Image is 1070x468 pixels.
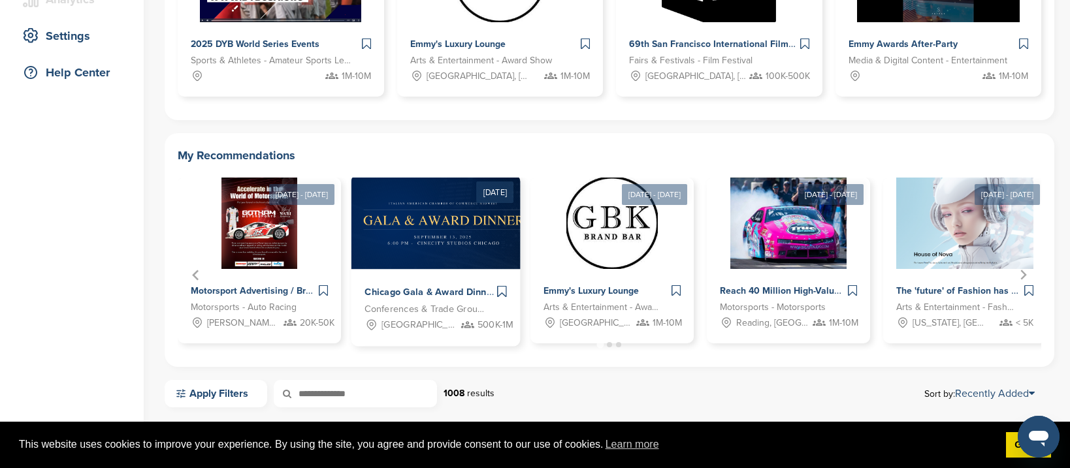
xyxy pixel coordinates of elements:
[720,285,943,296] span: Reach 40 Million High-Value Consumers at 330 MPH
[766,69,810,84] span: 100K-500K
[467,388,494,399] span: results
[1018,416,1060,458] iframe: Button to launch messaging window
[530,157,694,343] a: [DATE] - [DATE] Sponsorpitch & Emmy's Luxury Lounge Arts & Entertainment - Award Show [GEOGRAPHIC...
[478,318,513,333] span: 500K-1M
[543,285,639,296] span: Emmy's Luxury Lounge
[178,146,1041,164] h2: My Recommendations
[187,266,205,284] button: Go to last slide
[1016,316,1033,330] span: < 5K
[883,178,1046,343] div: 5 of 12
[798,184,864,205] div: [DATE] - [DATE]
[720,300,826,315] span: Motorsports - Motorsports
[645,69,746,84] span: [GEOGRAPHIC_DATA], [GEOGRAPHIC_DATA]
[365,302,486,317] span: Conferences & Trade Groups - Politics
[365,287,495,298] span: Chicago Gala & Award Dinner
[300,316,334,330] span: 20K-50K
[607,342,612,347] button: Go to page 2
[560,316,633,330] span: [GEOGRAPHIC_DATA], [GEOGRAPHIC_DATA]
[924,388,1035,399] span: Sort by:
[999,69,1028,84] span: 1M-10M
[342,69,371,84] span: 1M-10M
[19,435,996,454] span: This website uses cookies to improve your experience. By using the site, you agree and provide co...
[896,178,1033,269] img: Sponsorpitch &
[191,54,351,68] span: Sports & Athletes - Amateur Sports Leagues
[653,316,682,330] span: 1M-10M
[20,24,131,48] div: Settings
[427,69,527,84] span: [GEOGRAPHIC_DATA], [GEOGRAPHIC_DATA]
[560,69,590,84] span: 1M-10M
[191,285,387,296] span: Motorsport Advertising / Branding Opportunity
[596,341,604,349] button: Go to page 1
[707,157,870,343] a: [DATE] - [DATE] Sponsorpitch & Reach 40 Million High-Value Consumers at 330 MPH Motorsports - Mot...
[20,61,131,84] div: Help Center
[543,300,661,315] span: Arts & Entertainment - Award Show
[1006,432,1051,458] a: dismiss cookie message
[221,178,297,269] img: Sponsorpitch &
[191,39,319,50] span: 2025 DYB World Series Events
[629,39,824,50] span: 69th San Francisco International Film Festival
[707,178,870,343] div: 4 of 12
[616,342,621,347] button: Go to page 3
[351,153,521,347] a: [DATE] Sponsorpitch & Chicago Gala & Award Dinner Conferences & Trade Groups - Politics [GEOGRAPH...
[191,300,297,315] span: Motorsports - Auto Racing
[13,21,131,51] a: Settings
[913,316,986,330] span: [US_STATE], [GEOGRAPHIC_DATA]
[975,184,1040,205] div: [DATE] - [DATE]
[165,380,267,407] a: Apply Filters
[351,175,676,270] img: Sponsorpitch &
[629,54,753,68] span: Fairs & Festivals - Film Festival
[410,54,552,68] span: Arts & Entertainment - Award Show
[849,54,1007,68] span: Media & Digital Content - Entertainment
[476,181,513,203] div: [DATE]
[178,178,341,343] div: 1 of 12
[13,57,131,87] a: Help Center
[178,340,1041,350] ul: Select a slide to show
[566,178,658,269] img: Sponsorpitch &
[178,157,341,343] a: [DATE] - [DATE] Sponsorpitch & Motorsport Advertising / Branding Opportunity Motorsports - Auto R...
[530,178,694,343] div: 3 of 12
[829,316,858,330] span: 1M-10M
[736,316,809,330] span: Reading, [GEOGRAPHIC_DATA], [GEOGRAPHIC_DATA], [GEOGRAPHIC_DATA], [GEOGRAPHIC_DATA], [GEOGRAPHIC_...
[896,300,1014,315] span: Arts & Entertainment - Fashion Designer
[730,178,846,269] img: Sponsorpitch &
[1014,266,1032,284] button: Next slide
[381,318,457,333] span: [GEOGRAPHIC_DATA], [GEOGRAPHIC_DATA]
[955,387,1035,400] a: Recently Added
[604,435,661,454] a: learn more about cookies
[622,184,687,205] div: [DATE] - [DATE]
[269,184,334,205] div: [DATE] - [DATE]
[444,388,464,399] strong: 1008
[351,175,521,347] div: 2 of 12
[849,39,958,50] span: Emmy Awards After-Party
[896,285,1055,296] span: The 'future' of Fashion has no bounds
[207,316,280,330] span: [PERSON_NAME][GEOGRAPHIC_DATA][PERSON_NAME], [GEOGRAPHIC_DATA], [GEOGRAPHIC_DATA], [GEOGRAPHIC_DA...
[410,39,506,50] span: Emmy's Luxury Lounge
